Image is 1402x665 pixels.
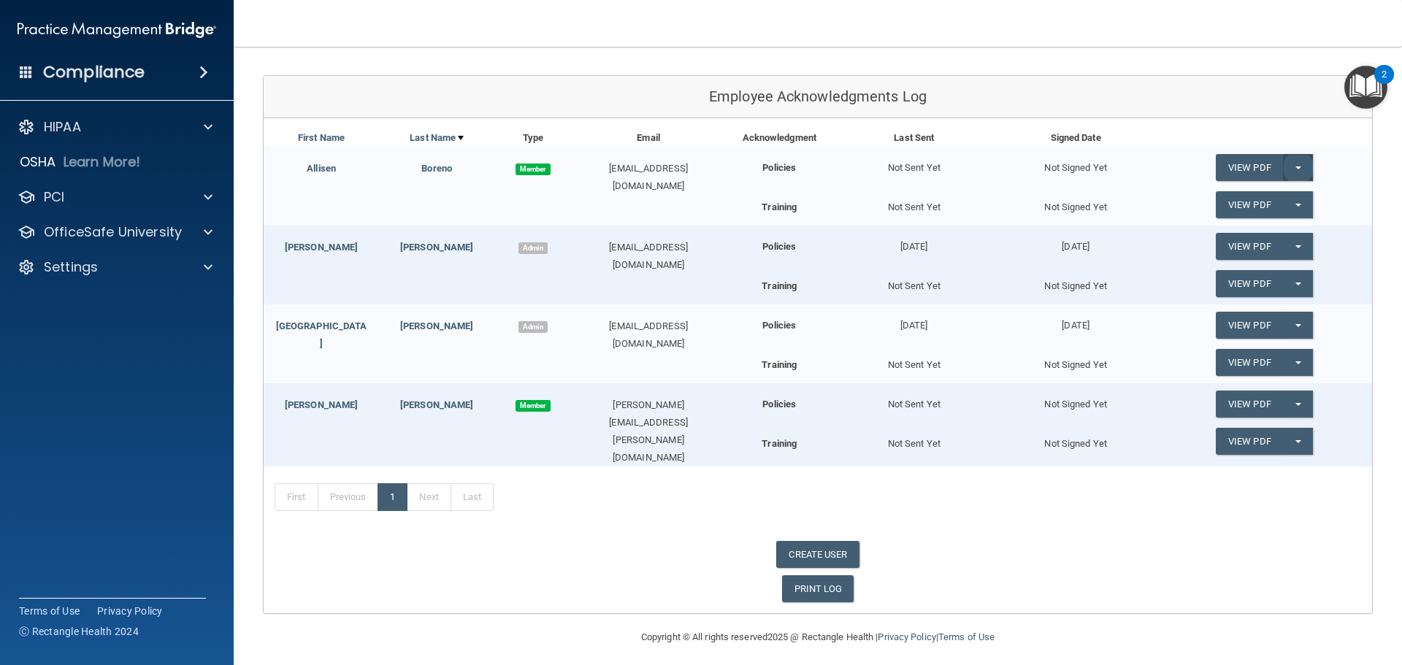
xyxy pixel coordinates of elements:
div: Not Signed Yet [995,383,1156,413]
div: [EMAIL_ADDRESS][DOMAIN_NAME] [572,239,726,274]
p: PCI [44,188,64,206]
a: View PDF [1216,312,1283,339]
b: Policies [762,399,796,410]
span: Member [516,164,551,175]
a: Terms of Use [19,604,80,618]
a: [PERSON_NAME] [400,242,473,253]
div: [PERSON_NAME][EMAIL_ADDRESS][PERSON_NAME][DOMAIN_NAME] [572,396,726,466]
b: Training [762,359,797,370]
div: [DATE] [995,226,1156,255]
div: Copyright © All rights reserved 2025 @ Rectangle Health | | [551,614,1084,661]
div: Acknowledgment [726,129,834,147]
b: Training [762,280,797,291]
a: [PERSON_NAME] [400,399,473,410]
a: Privacy Policy [878,631,935,642]
a: View PDF [1216,233,1283,260]
span: Member [516,400,551,412]
a: OfficeSafe University [18,223,212,241]
a: Privacy Policy [97,604,163,618]
span: Admin [518,321,548,333]
a: First Name [298,129,345,147]
div: [DATE] [833,226,995,255]
a: View PDF [1216,154,1283,181]
img: PMB logo [18,15,216,45]
p: OSHA [20,153,56,171]
p: HIPAA [44,118,81,136]
a: HIPAA [18,118,212,136]
div: Not Signed Yet [995,428,1156,453]
div: Not Signed Yet [995,349,1156,374]
b: Training [762,438,797,449]
a: View PDF [1216,391,1283,418]
a: Next [407,483,451,511]
a: First [275,483,318,511]
div: Last Sent [833,129,995,147]
a: View PDF [1216,428,1283,455]
h4: Compliance [43,62,145,82]
div: Not Sent Yet [833,349,995,374]
div: Not Signed Yet [995,191,1156,216]
span: Admin [518,242,548,254]
div: Not Sent Yet [833,147,995,177]
div: Type [494,129,571,147]
a: Previous [318,483,379,511]
div: Not Sent Yet [833,428,995,453]
div: [EMAIL_ADDRESS][DOMAIN_NAME] [572,160,726,195]
div: Not Sent Yet [833,191,995,216]
div: Not Sent Yet [833,270,995,295]
a: [PERSON_NAME] [285,242,358,253]
a: CREATE USER [776,541,859,568]
a: View PDF [1216,270,1283,297]
div: Signed Date [995,129,1156,147]
a: PCI [18,188,212,206]
button: Open Resource Center, 2 new notifications [1344,66,1387,109]
div: [DATE] [995,304,1156,334]
a: 1 [378,483,407,511]
a: View PDF [1216,349,1283,376]
a: Last [451,483,494,511]
a: PRINT LOG [782,575,854,602]
b: Policies [762,320,796,331]
b: Policies [762,241,796,252]
div: Employee Acknowledgments Log [264,76,1372,118]
a: View PDF [1216,191,1283,218]
a: [PERSON_NAME] [400,320,473,331]
b: Training [762,201,797,212]
div: Email [572,129,726,147]
p: Settings [44,258,98,276]
p: OfficeSafe University [44,223,182,241]
a: Allisen [307,163,336,174]
b: Policies [762,162,796,173]
a: Terms of Use [938,631,995,642]
a: [GEOGRAPHIC_DATA] [276,320,367,349]
p: Learn More! [64,153,141,171]
a: Settings [18,258,212,276]
div: 2 [1382,74,1387,93]
span: Ⓒ Rectangle Health 2024 [19,624,139,639]
div: [DATE] [833,304,995,334]
a: Boreno [421,163,452,174]
div: Not Signed Yet [995,270,1156,295]
a: Last Name [410,129,464,147]
a: [PERSON_NAME] [285,399,358,410]
div: Not Sent Yet [833,383,995,413]
div: [EMAIL_ADDRESS][DOMAIN_NAME] [572,318,726,353]
div: Not Signed Yet [995,147,1156,177]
